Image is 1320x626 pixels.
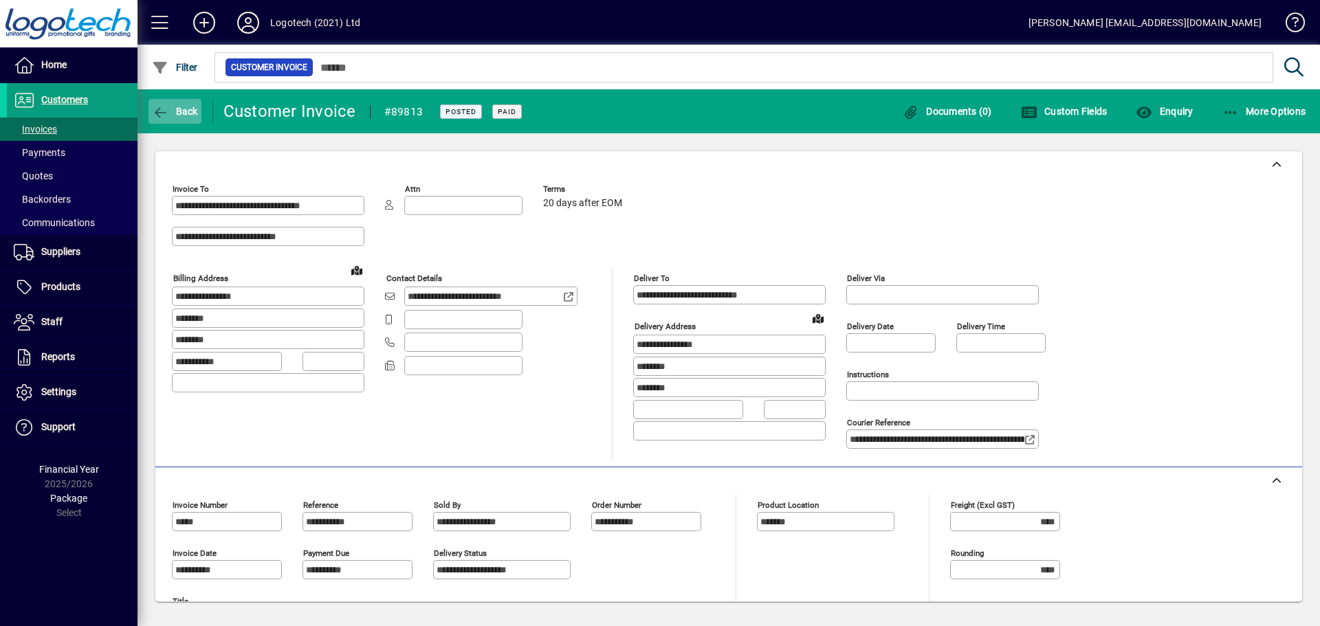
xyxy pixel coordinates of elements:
[498,107,516,116] span: Paid
[223,100,356,122] div: Customer Invoice
[903,106,992,117] span: Documents (0)
[7,141,137,164] a: Payments
[847,322,894,331] mat-label: Delivery date
[346,259,368,281] a: View on map
[14,124,57,135] span: Invoices
[1222,106,1306,117] span: More Options
[807,307,829,329] a: View on map
[231,60,307,74] span: Customer Invoice
[7,410,137,445] a: Support
[957,322,1005,331] mat-label: Delivery time
[384,101,423,123] div: #89813
[41,246,80,257] span: Suppliers
[434,548,487,558] mat-label: Delivery status
[543,198,622,209] span: 20 days after EOM
[148,55,201,80] button: Filter
[1136,106,1193,117] span: Enquiry
[847,273,885,283] mat-label: Deliver via
[41,59,67,70] span: Home
[14,170,53,181] span: Quotes
[152,106,198,117] span: Back
[847,418,910,427] mat-label: Courier Reference
[951,548,984,558] mat-label: Rounding
[7,375,137,410] a: Settings
[434,500,461,510] mat-label: Sold by
[1017,99,1111,124] button: Custom Fields
[7,270,137,304] a: Products
[1028,12,1262,34] div: [PERSON_NAME] [EMAIL_ADDRESS][DOMAIN_NAME]
[1219,99,1310,124] button: More Options
[303,548,349,558] mat-label: Payment due
[847,370,889,379] mat-label: Instructions
[41,316,63,327] span: Staff
[41,386,76,397] span: Settings
[7,211,137,234] a: Communications
[39,464,99,475] span: Financial Year
[182,10,226,35] button: Add
[137,99,213,124] app-page-header-button: Back
[543,185,626,194] span: Terms
[951,500,1015,510] mat-label: Freight (excl GST)
[270,12,360,34] div: Logotech (2021) Ltd
[14,217,95,228] span: Communications
[7,188,137,211] a: Backorders
[14,147,65,158] span: Payments
[7,340,137,375] a: Reports
[173,184,209,194] mat-label: Invoice To
[1275,3,1303,47] a: Knowledge Base
[7,305,137,339] a: Staff
[148,99,201,124] button: Back
[50,493,87,504] span: Package
[41,421,76,432] span: Support
[152,62,198,73] span: Filter
[405,184,420,194] mat-label: Attn
[14,194,71,205] span: Backorders
[303,500,338,510] mat-label: Reference
[173,596,188,606] mat-label: Title
[173,500,228,510] mat-label: Invoice number
[7,118,137,141] a: Invoices
[226,10,270,35] button: Profile
[758,500,819,510] mat-label: Product location
[7,164,137,188] a: Quotes
[173,548,217,558] mat-label: Invoice date
[41,351,75,362] span: Reports
[41,281,80,292] span: Products
[7,235,137,269] a: Suppliers
[634,273,670,283] mat-label: Deliver To
[899,99,995,124] button: Documents (0)
[592,500,641,510] mat-label: Order number
[1132,99,1196,124] button: Enquiry
[7,48,137,82] a: Home
[1021,106,1108,117] span: Custom Fields
[41,94,88,105] span: Customers
[445,107,476,116] span: Posted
